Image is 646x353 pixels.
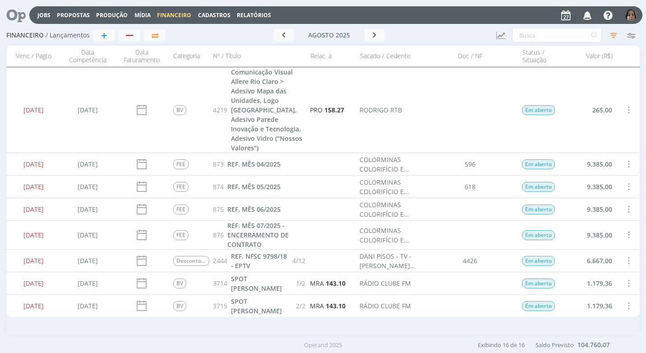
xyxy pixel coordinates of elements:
[310,279,346,288] a: MRA143.10
[522,256,555,266] span: Em aberto
[57,11,90,19] a: Propostas
[326,279,346,288] b: 143.10
[213,105,227,115] span: 4219
[522,159,555,169] span: Em aberto
[522,105,555,115] span: Em aberto
[478,341,525,349] span: Exibindo 16 de 16
[227,205,281,214] span: REF. MÊS 06/2025
[227,160,281,168] span: REF. MÊS 04/2025
[227,182,281,191] a: REF. MÊS 05/2025
[423,48,518,64] div: Doc / NF
[35,12,53,19] button: Jobs
[6,67,60,153] div: [DATE]
[360,105,402,115] div: RODRIGO RTB
[93,30,115,41] button: +
[60,48,115,64] div: Data Competência
[93,12,130,19] button: Produção
[213,230,224,240] span: 876
[6,295,60,317] div: [DATE]
[563,272,617,294] div: 1.179,36
[213,279,227,288] span: 3714
[310,105,345,115] a: PRO158.27
[213,256,227,265] span: 2444
[423,153,518,175] div: 596
[522,301,555,311] span: Em aberto
[157,11,191,19] span: Financeiro
[423,250,518,272] div: 4426
[173,301,186,311] span: BV
[325,106,345,114] b: 158.27
[326,302,346,310] b: 143.10
[227,221,289,249] span: REF. MÊS 07/2025 - ENCERRAMENTO DE CONTRATO
[310,301,346,311] a: MRA143.10
[296,279,306,288] span: 1/2
[213,301,227,311] span: 3715
[132,12,153,19] button: Mídia
[60,272,115,294] div: [DATE]
[231,274,292,293] a: SPOT [PERSON_NAME]
[577,340,610,349] b: 104.760,07
[6,272,60,294] div: [DATE]
[231,252,287,270] span: REF. NFSC 9798/18 - EPTV
[231,274,282,293] span: SPOT [PERSON_NAME]
[296,301,306,311] span: 2/2
[231,297,292,316] a: SPOT [PERSON_NAME]
[96,11,128,19] a: Produção
[6,48,60,64] div: Venc / Pagto
[294,29,365,42] button: agosto 2025
[360,155,419,174] div: COLORMINAS COLORIFÍCIO E MINERAÇÃO LTDA
[306,48,355,64] div: Relac. à
[6,176,60,198] div: [DATE]
[6,32,44,39] span: Financeiro
[563,153,617,175] div: 9.385,00
[522,182,555,192] span: Em aberto
[37,11,51,19] a: Jobs
[213,159,224,169] span: 873
[563,48,617,64] div: Valor (R$)
[563,295,617,317] div: 1.179,36
[360,226,419,245] div: COLORMINAS COLORIFÍCIO E MINERAÇÃO LTDA
[512,28,602,42] input: Busca
[535,341,574,349] span: Saldo Previsto
[195,12,233,19] button: Cadastros
[563,176,617,198] div: 9.385,00
[6,153,60,175] div: [DATE]
[360,279,411,288] div: RÁDIO CLUBE FM
[355,48,423,64] div: Sacado / Cedente
[360,177,419,196] div: COLORMINAS COLORIFÍCIO E MINERAÇÃO LTDA
[173,204,189,214] span: FEE
[423,176,518,198] div: 618
[231,67,305,153] a: Comunicação Visual Allere Rio Claro > Adesivo Mapa das Unidades, Logo [GEOGRAPHIC_DATA], Adesivo ...
[227,221,305,249] a: REF. MÊS 07/2025 - ENCERRAMENTO DE CONTRATO
[60,221,115,249] div: [DATE]
[231,251,289,270] a: REF. NFSC 9798/18 - EPTV
[6,198,60,220] div: [DATE]
[360,301,411,311] div: RÁDIO CLUBE FM
[60,198,115,220] div: [DATE]
[234,12,274,19] button: Relatórios
[46,32,90,39] span: / Lançamentos
[173,256,209,266] span: Desconto Padrão
[227,204,281,214] a: REF. MÊS 06/2025
[173,105,186,115] span: BV
[231,68,302,152] span: Comunicação Visual Allere Rio Claro > Adesivo Mapa das Unidades, Logo [GEOGRAPHIC_DATA], Adesivo ...
[563,250,617,272] div: 6.667,00
[625,7,637,23] button: 6
[154,12,194,19] button: Financeiro
[173,230,189,240] span: FEE
[231,297,282,315] span: SPOT [PERSON_NAME]
[198,11,231,19] span: Cadastros
[522,204,555,214] span: Em aberto
[213,52,241,60] span: Nº / Título
[518,48,563,64] div: Status / Situação
[293,256,306,265] span: 4/12
[213,182,224,191] span: 874
[54,12,92,19] button: Propostas
[563,67,617,153] div: 265,00
[6,250,60,272] div: [DATE]
[522,230,555,240] span: Em aberto
[237,11,271,19] a: Relatórios
[169,48,209,64] div: Categoria
[173,159,189,169] span: FEE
